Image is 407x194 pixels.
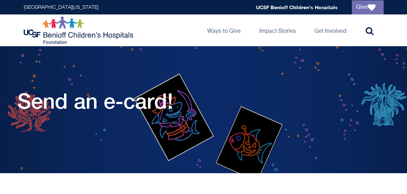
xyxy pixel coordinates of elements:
h1: Send an e-card! [17,89,173,113]
a: [GEOGRAPHIC_DATA][US_STATE] [24,5,98,10]
a: Get Involved [309,14,352,46]
a: Give [352,0,384,14]
a: UCSF Benioff Children's Hospitals [256,4,338,10]
img: Logo for UCSF Benioff Children's Hospitals Foundation [24,16,135,44]
a: Ways to Give [202,14,246,46]
a: Impact Stories [254,14,302,46]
